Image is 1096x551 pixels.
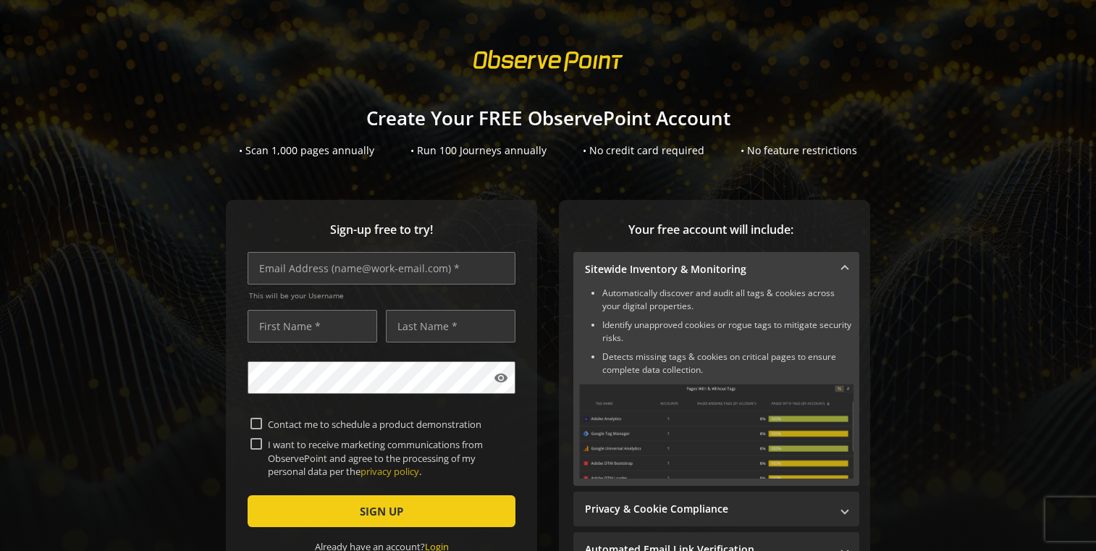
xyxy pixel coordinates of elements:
img: Sitewide Inventory & Monitoring [579,384,853,479]
div: • No credit card required [583,143,704,158]
li: Detects missing tags & cookies on critical pages to ensure complete data collection. [602,350,853,377]
button: SIGN UP [248,495,515,527]
a: privacy policy [361,465,419,478]
span: This will be your Username [249,290,515,300]
div: • Scan 1,000 pages annually [239,143,374,158]
span: SIGN UP [360,498,403,524]
mat-expansion-panel-header: Privacy & Cookie Compliance [573,492,859,526]
div: • No feature restrictions [741,143,857,158]
span: Sign-up free to try! [248,222,515,238]
input: First Name * [248,310,377,342]
span: Your free account will include: [573,222,848,238]
div: • Run 100 Journeys annually [410,143,547,158]
mat-expansion-panel-header: Sitewide Inventory & Monitoring [573,252,859,287]
mat-panel-title: Sitewide Inventory & Monitoring [585,262,830,277]
input: Email Address (name@work-email.com) * [248,252,515,285]
li: Automatically discover and audit all tags & cookies across your digital properties. [602,287,853,313]
li: Identify unapproved cookies or rogue tags to mitigate security risks. [602,319,853,345]
label: I want to receive marketing communications from ObservePoint and agree to the processing of my pe... [262,438,513,478]
label: Contact me to schedule a product demonstration [262,418,513,431]
mat-panel-title: Privacy & Cookie Compliance [585,502,830,516]
input: Last Name * [386,310,515,342]
div: Sitewide Inventory & Monitoring [573,287,859,486]
mat-icon: visibility [494,371,508,385]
